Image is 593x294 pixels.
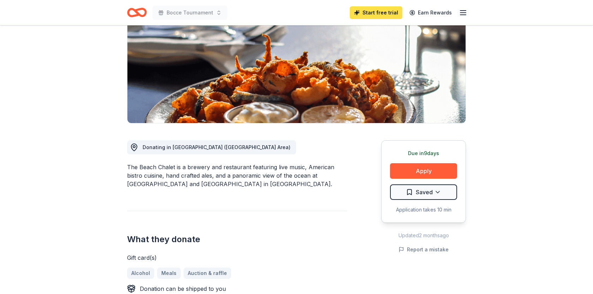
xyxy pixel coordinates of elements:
[416,188,433,197] span: Saved
[399,245,449,254] button: Report a mistake
[381,231,466,240] div: Updated 2 months ago
[127,253,347,262] div: Gift card(s)
[140,284,226,293] div: Donation can be shipped to you
[167,8,213,17] span: Bocce Tournament
[390,206,457,214] div: Application takes 10 min
[127,268,154,279] a: Alcohol
[390,149,457,158] div: Due in 9 days
[152,6,227,20] button: Bocce Tournament
[157,268,181,279] a: Meals
[127,4,147,21] a: Home
[184,268,231,279] a: Auction & raffle
[127,234,347,245] h2: What they donate
[127,163,347,188] div: The Beach Chalet is a brewery and restaurant featuring live music, American bistro cuisine, hand ...
[350,6,402,19] a: Start free trial
[390,163,457,179] button: Apply
[143,144,290,150] span: Donating in [GEOGRAPHIC_DATA] ([GEOGRAPHIC_DATA] Area)
[390,184,457,200] button: Saved
[405,6,456,19] a: Earn Rewards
